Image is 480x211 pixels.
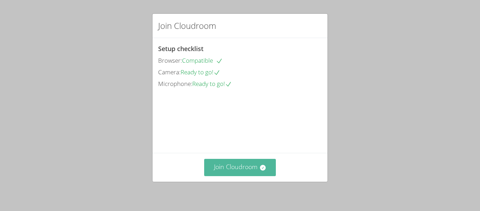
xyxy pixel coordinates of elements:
span: Ready to go! [192,80,232,88]
span: Compatible [182,56,223,64]
span: Microphone: [158,80,192,88]
span: Browser: [158,56,182,64]
h2: Join Cloudroom [158,19,216,32]
span: Camera: [158,68,181,76]
button: Join Cloudroom [204,159,276,176]
span: Setup checklist [158,44,203,53]
span: Ready to go! [181,68,220,76]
